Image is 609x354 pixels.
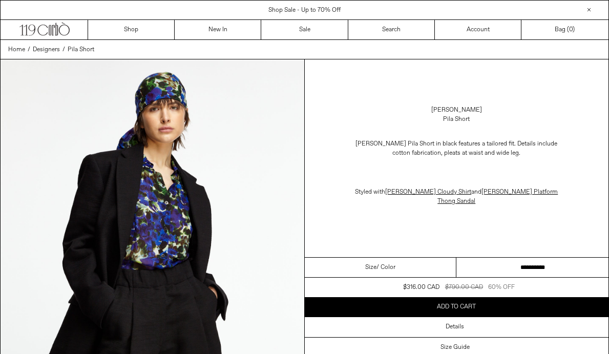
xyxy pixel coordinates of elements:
a: Home [8,45,25,54]
span: / Color [376,263,395,272]
a: Account [435,20,521,39]
a: New In [175,20,261,39]
a: [PERSON_NAME] Cloudy Shirt [385,188,471,196]
a: [PERSON_NAME] Platform Thong Sandal [437,188,558,205]
a: Bag () [521,20,608,39]
a: Pila Short [68,45,94,54]
a: Shop Sale - Up to 70% Off [268,6,341,14]
span: Styled with and [355,188,558,205]
div: Pila Short [443,115,470,124]
span: / [28,45,30,54]
a: [PERSON_NAME] [431,106,482,115]
a: Search [348,20,435,39]
span: Pila Short [68,46,94,54]
h3: Details [446,323,464,330]
span: ) [569,25,575,34]
span: Home [8,46,25,54]
span: 0 [569,26,573,34]
h3: Size Guide [440,344,470,351]
a: Sale [261,20,348,39]
div: $790.00 CAD [445,283,483,292]
span: Designers [33,46,60,54]
span: Size [365,263,376,272]
span: [PERSON_NAME] Pila Short in black features a tailored fit. Details include cotton fabrication, pl... [355,140,557,157]
button: Add to cart [305,297,609,317]
span: Add to cart [437,303,476,311]
a: Designers [33,45,60,54]
a: Shop [88,20,175,39]
div: $316.00 CAD [403,283,439,292]
div: 60% OFF [488,283,515,292]
span: / [62,45,65,54]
